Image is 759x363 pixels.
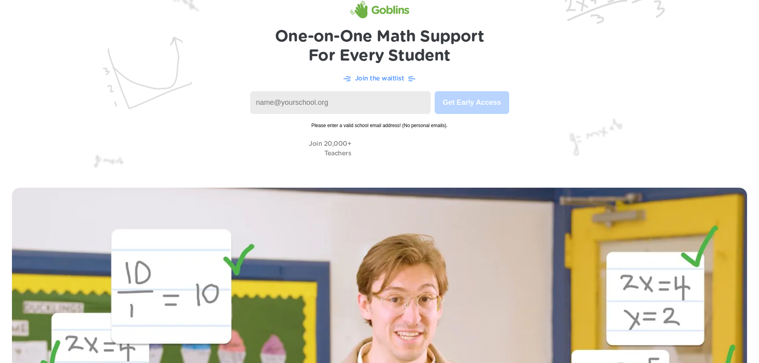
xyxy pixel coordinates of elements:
[355,74,404,83] p: Join the waitlist
[250,91,431,114] input: name@yourschool.org
[309,139,351,158] p: Join 20,000+ Teachers
[250,114,509,129] span: Please enter a valid school email address! (No personal emails).
[435,91,509,114] button: Get Early Access
[275,27,484,65] h1: One-on-One Math Support For Every Student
